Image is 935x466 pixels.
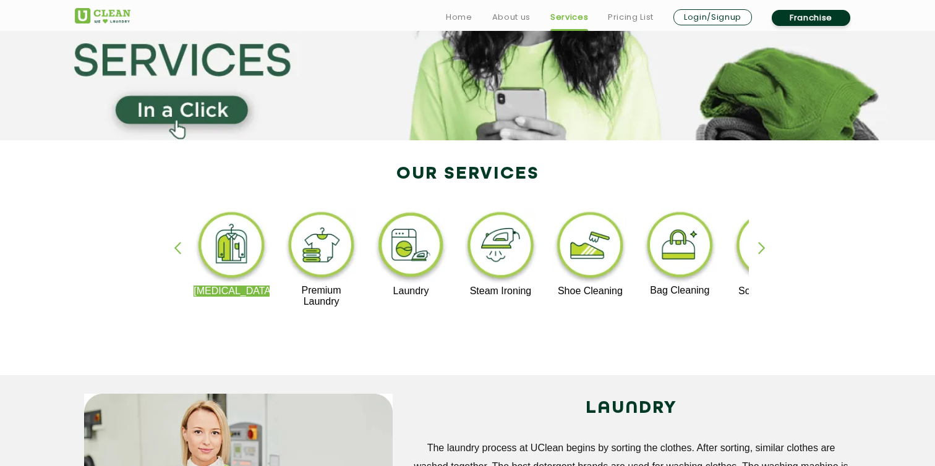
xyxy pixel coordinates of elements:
[283,285,359,307] p: Premium Laundry
[550,10,588,25] a: Services
[642,285,718,296] p: Bag Cleaning
[75,8,130,23] img: UClean Laundry and Dry Cleaning
[194,209,270,286] img: dry_cleaning_11zon.webp
[552,286,628,297] p: Shoe Cleaning
[673,9,752,25] a: Login/Signup
[492,10,531,25] a: About us
[194,286,270,297] p: [MEDICAL_DATA]
[772,10,850,26] a: Franchise
[373,209,449,286] img: laundry_cleaning_11zon.webp
[608,10,654,25] a: Pricing List
[373,286,449,297] p: Laundry
[552,209,628,286] img: shoe_cleaning_11zon.webp
[463,286,539,297] p: Steam Ironing
[446,10,472,25] a: Home
[463,209,539,286] img: steam_ironing_11zon.webp
[411,394,851,423] h2: LAUNDRY
[642,209,718,285] img: bag_cleaning_11zon.webp
[283,209,359,285] img: premium_laundry_cleaning_11zon.webp
[732,286,808,297] p: Sofa Cleaning
[732,209,808,286] img: sofa_cleaning_11zon.webp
